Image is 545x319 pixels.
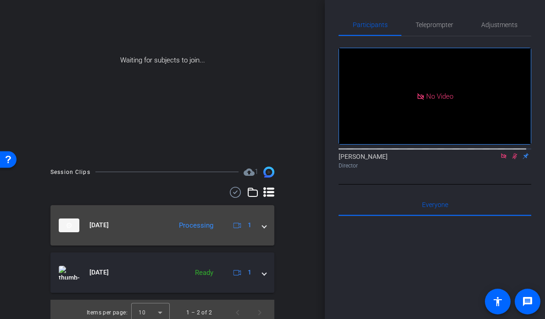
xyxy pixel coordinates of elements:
span: Everyone [422,201,448,208]
span: Participants [353,22,388,28]
mat-icon: cloud_upload [244,167,255,178]
img: thumb-nail [59,218,79,232]
mat-expansion-panel-header: thumb-nail[DATE]Processing1 [50,205,274,246]
span: Teleprompter [416,22,453,28]
div: Session Clips [50,168,90,177]
div: [PERSON_NAME] [339,152,531,170]
span: Destinations for your clips [244,167,258,178]
div: 1 – 2 of 2 [186,308,212,317]
span: 1 [248,220,251,230]
span: [DATE] [89,220,109,230]
span: Adjustments [481,22,517,28]
img: thumb-nail [59,266,79,280]
span: No Video [426,92,453,100]
span: 1 [255,168,258,176]
span: [DATE] [89,268,109,277]
mat-icon: message [522,296,533,307]
img: Session clips [263,167,274,178]
div: Processing [174,220,218,231]
div: Director [339,162,531,170]
mat-expansion-panel-header: thumb-nail[DATE]Ready1 [50,252,274,293]
div: Ready [190,268,218,278]
span: 1 [248,268,251,277]
mat-icon: accessibility [492,296,503,307]
div: Items per page: [87,308,128,317]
